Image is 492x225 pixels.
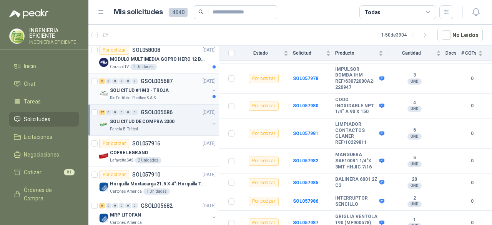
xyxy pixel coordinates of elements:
[461,179,483,187] b: 0
[112,203,118,208] div: 0
[99,78,105,84] div: 2
[293,131,318,136] a: SOL057981
[445,46,461,61] th: Docs
[293,103,318,108] a: SOL057980
[293,76,318,81] b: SOL057978
[461,130,483,137] b: 0
[106,203,111,208] div: 0
[99,170,129,179] div: Por cotizar
[249,129,279,138] div: Por cotizar
[293,158,318,163] a: SOL057982
[141,110,173,115] p: GSOL005686
[143,188,170,195] div: 1 Unidades
[293,46,335,61] th: Solicitud
[203,171,216,178] p: [DATE]
[388,50,435,56] span: Cantidad
[9,9,48,18] img: Logo peakr
[407,161,422,167] div: UND
[112,110,118,115] div: 0
[119,78,125,84] div: 0
[64,169,75,175] span: 81
[99,77,217,101] a: 2 0 0 0 0 0 GSOL005687[DATE] Company LogoSOLICITUD #1943 - TROJARio Fertil del Pacífico S.A.S.
[125,110,131,115] div: 0
[461,157,483,165] b: 0
[461,50,477,56] span: # COTs
[388,155,441,161] b: 5
[132,47,160,53] p: SOL058008
[364,8,381,17] div: Todas
[24,133,52,141] span: Licitaciones
[99,151,108,160] img: Company Logo
[239,50,282,56] span: Estado
[388,195,441,202] b: 2
[24,62,36,70] span: Inicio
[125,203,131,208] div: 0
[293,180,318,185] a: SOL057985
[88,42,219,73] a: Por cotizarSOL058008[DATE] Company LogoMODULO MULTIMEDIA GOPRO HERO 12 BLACKCaracol TV2 Unidades
[335,177,377,188] b: BALINERA 6001 2Z C3
[132,110,138,115] div: 0
[24,115,50,123] span: Solicitudes
[335,46,388,61] th: Producto
[99,203,105,208] div: 6
[99,139,129,148] div: Por cotizar
[106,78,111,84] div: 0
[99,89,108,98] img: Company Logo
[88,167,219,198] a: Por cotizarSOL057910[DATE] Company LogoHorquilla Montacarga 21.5 X 4": Horquilla Telescopica Over...
[381,29,431,41] div: 1 - 50 de 3904
[99,110,105,115] div: 27
[24,97,41,106] span: Tareas
[407,106,422,112] div: UND
[10,29,24,43] img: Company Logo
[388,100,441,106] b: 4
[24,80,35,88] span: Chat
[110,118,175,125] p: SOLICITUD DE COMPRA 2300
[249,178,279,187] div: Por cotizar
[293,198,318,204] a: SOL057986
[132,141,160,146] p: SOL057916
[407,133,422,140] div: UND
[106,110,111,115] div: 0
[99,182,108,192] img: Company Logo
[335,50,377,56] span: Producto
[112,78,118,84] div: 0
[9,130,79,144] a: Licitaciones
[110,188,142,195] p: Cartones America
[110,95,157,101] p: Rio Fertil del Pacífico S.A.S.
[9,59,79,73] a: Inicio
[203,202,216,210] p: [DATE]
[110,87,169,94] p: SOLICITUD #1943 - TROJA
[335,152,377,170] b: MANGUERA SAE100R1 1/4"X 3MT HHJIC 7/16
[461,198,483,205] b: 0
[110,56,206,63] p: MODULO MULTIMEDIA GOPRO HERO 12 BLACK
[9,112,79,127] a: Solicitudes
[132,172,160,177] p: SOL057910
[110,212,141,219] p: MRP LITOFAN
[24,186,72,203] span: Órdenes de Compra
[24,168,42,177] span: Cotizar
[141,78,173,84] p: GSOL005687
[169,8,188,17] span: 4640
[249,102,279,111] div: Por cotizar
[388,127,441,133] b: 6
[99,120,108,129] img: Company Logo
[9,165,79,180] a: Cotizar81
[99,58,108,67] img: Company Logo
[203,47,216,54] p: [DATE]
[249,74,279,83] div: Por cotizar
[335,122,377,145] b: LIMPIADOR CONTACTOS CLANER REF/10229811
[130,64,157,70] div: 2 Unidades
[203,140,216,147] p: [DATE]
[9,183,79,206] a: Órdenes de Compra
[293,50,324,56] span: Solicitud
[388,177,441,183] b: 20
[135,157,161,163] div: 2 Unidades
[335,67,377,90] b: IMPULSOR BOMBA IHM REF/63072000A2-220947
[198,9,204,15] span: search
[141,203,173,208] p: GSOL005682
[407,78,422,85] div: UND
[114,7,163,18] h1: Mis solicitudes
